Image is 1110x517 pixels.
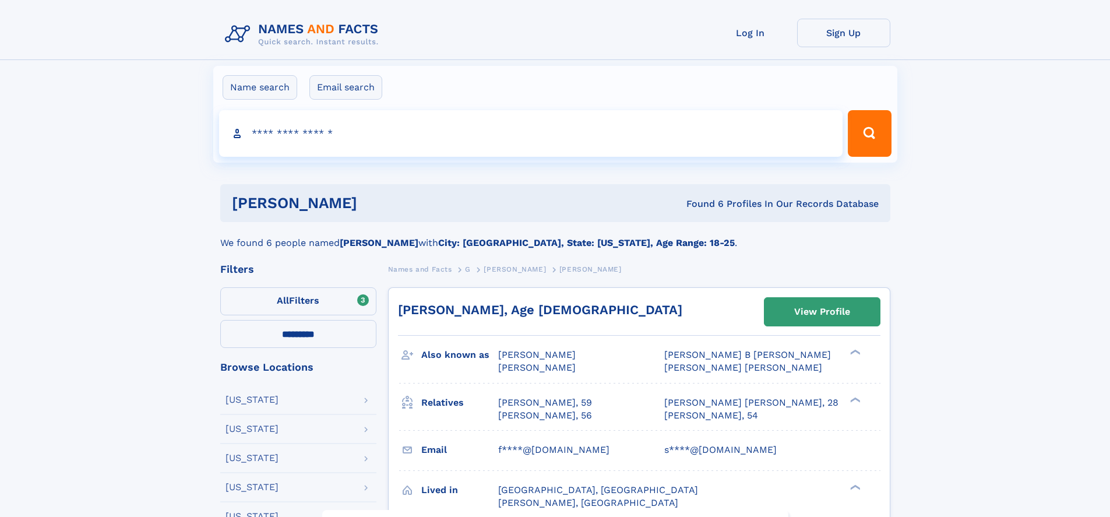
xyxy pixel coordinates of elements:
[232,196,522,210] h1: [PERSON_NAME]
[421,345,498,365] h3: Also known as
[498,484,698,495] span: [GEOGRAPHIC_DATA], [GEOGRAPHIC_DATA]
[847,483,861,491] div: ❯
[498,396,592,409] a: [PERSON_NAME], 59
[223,75,297,100] label: Name search
[438,237,735,248] b: City: [GEOGRAPHIC_DATA], State: [US_STATE], Age Range: 18-25
[340,237,418,248] b: [PERSON_NAME]
[220,287,376,315] label: Filters
[225,395,279,405] div: [US_STATE]
[225,453,279,463] div: [US_STATE]
[309,75,382,100] label: Email search
[465,265,471,273] span: G
[219,110,843,157] input: search input
[664,396,838,409] a: [PERSON_NAME] [PERSON_NAME], 28
[220,19,388,50] img: Logo Names and Facts
[848,110,891,157] button: Search Button
[421,393,498,413] h3: Relatives
[225,483,279,492] div: [US_STATE]
[220,264,376,275] div: Filters
[498,349,576,360] span: [PERSON_NAME]
[225,424,279,434] div: [US_STATE]
[664,362,822,373] span: [PERSON_NAME] [PERSON_NAME]
[498,409,592,422] a: [PERSON_NAME], 56
[498,362,576,373] span: [PERSON_NAME]
[794,298,850,325] div: View Profile
[664,409,758,422] a: [PERSON_NAME], 54
[421,440,498,460] h3: Email
[220,222,890,250] div: We found 6 people named with .
[421,480,498,500] h3: Lived in
[220,362,376,372] div: Browse Locations
[559,265,622,273] span: [PERSON_NAME]
[388,262,452,276] a: Names and Facts
[847,396,861,403] div: ❯
[797,19,890,47] a: Sign Up
[764,298,880,326] a: View Profile
[498,497,678,508] span: [PERSON_NAME], [GEOGRAPHIC_DATA]
[484,262,546,276] a: [PERSON_NAME]
[465,262,471,276] a: G
[664,349,831,360] span: [PERSON_NAME] B [PERSON_NAME]
[847,349,861,356] div: ❯
[277,295,289,306] span: All
[704,19,797,47] a: Log In
[521,198,879,210] div: Found 6 Profiles In Our Records Database
[398,303,682,317] a: [PERSON_NAME], Age [DEMOGRAPHIC_DATA]
[484,265,546,273] span: [PERSON_NAME]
